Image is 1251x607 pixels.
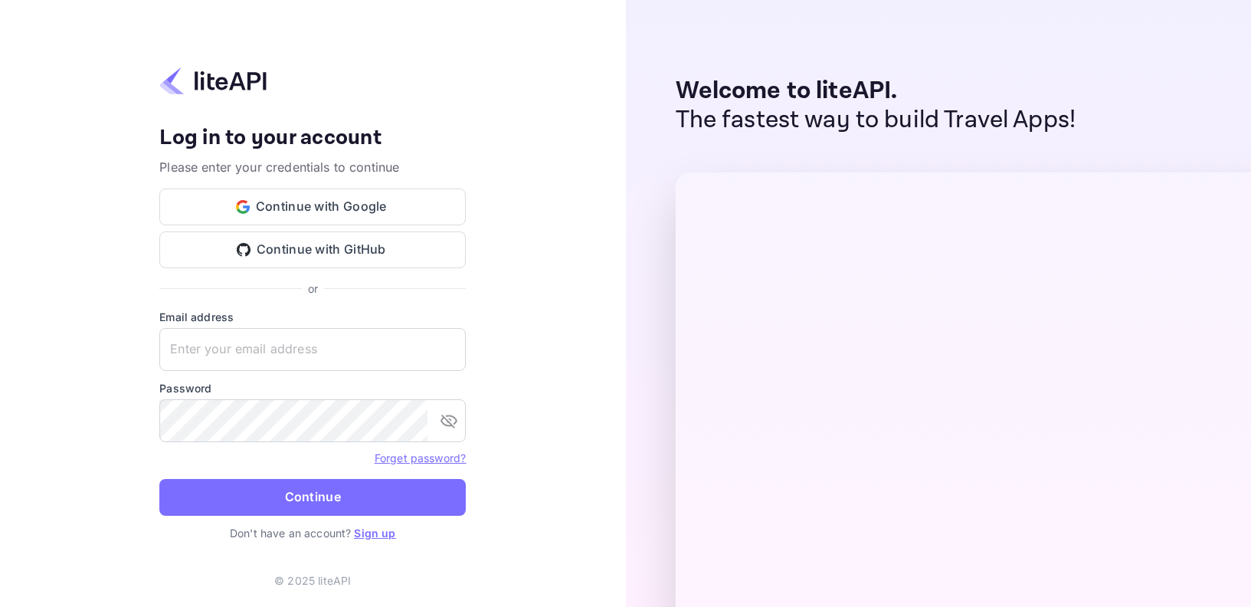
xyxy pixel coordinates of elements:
button: toggle password visibility [434,405,464,436]
p: The fastest way to build Travel Apps! [676,106,1076,135]
button: Continue with Google [159,189,466,225]
button: Continue [159,479,466,516]
a: Sign up [354,527,395,540]
p: Welcome to liteAPI. [676,77,1076,106]
label: Password [159,380,466,396]
p: or [308,281,318,297]
p: Please enter your credentials to continue [159,158,466,176]
label: Email address [159,309,466,325]
img: liteapi [159,66,267,96]
input: Enter your email address [159,328,466,371]
p: © 2025 liteAPI [274,573,351,589]
h4: Log in to your account [159,125,466,152]
a: Forget password? [375,451,466,464]
p: Don't have an account? [159,525,466,541]
button: Continue with GitHub [159,231,466,268]
a: Forget password? [375,450,466,465]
